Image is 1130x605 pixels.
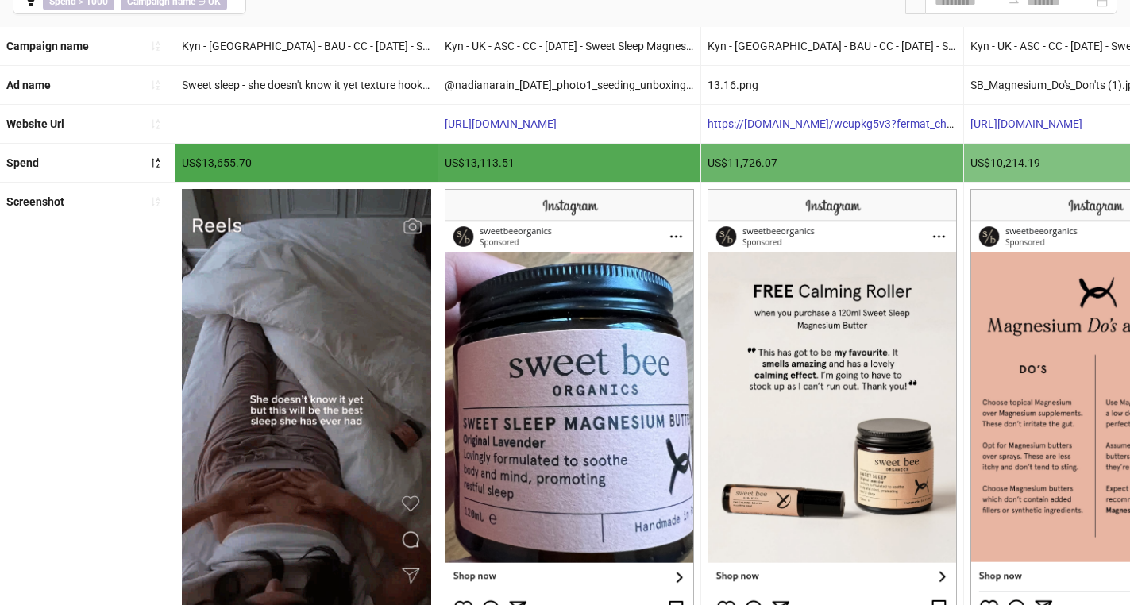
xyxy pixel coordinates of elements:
div: Kyn - [GEOGRAPHIC_DATA] - BAU - CC - [DATE] - Sweet Sleep Magnesium Butter - Standard Campaign [175,27,438,65]
div: Kyn - [GEOGRAPHIC_DATA] - BAU - CC - [DATE] - Sweet Sleep Magnesium Butter + Free Calming Roller ... [701,27,963,65]
div: US$13,113.51 [438,144,700,182]
b: Spend [6,156,39,169]
span: sort-ascending [150,196,161,207]
b: Website Url [6,118,64,130]
b: Ad name [6,79,51,91]
span: sort-ascending [150,40,161,52]
div: 13.16.png [701,66,963,104]
span: sort-descending [150,157,161,168]
a: [URL][DOMAIN_NAME] [445,118,557,130]
b: Screenshot [6,195,64,208]
b: Campaign name [6,40,89,52]
span: sort-ascending [150,118,161,129]
div: Kyn - UK - ASC - CC - [DATE] - Sweet Sleep Magnesium Butter - Standard Campaign [438,27,700,65]
div: US$11,726.07 [701,144,963,182]
div: @nadianarain_[DATE]_photo1_seeding_unboxing_sweetsleepbutter_sweetbee.png [438,66,700,104]
div: Sweet sleep - she doesn't know it yet texture hook - 9:16 reel.MOV [175,66,438,104]
div: US$13,655.70 [175,144,438,182]
span: sort-ascending [150,79,161,91]
a: [URL][DOMAIN_NAME] [970,118,1082,130]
